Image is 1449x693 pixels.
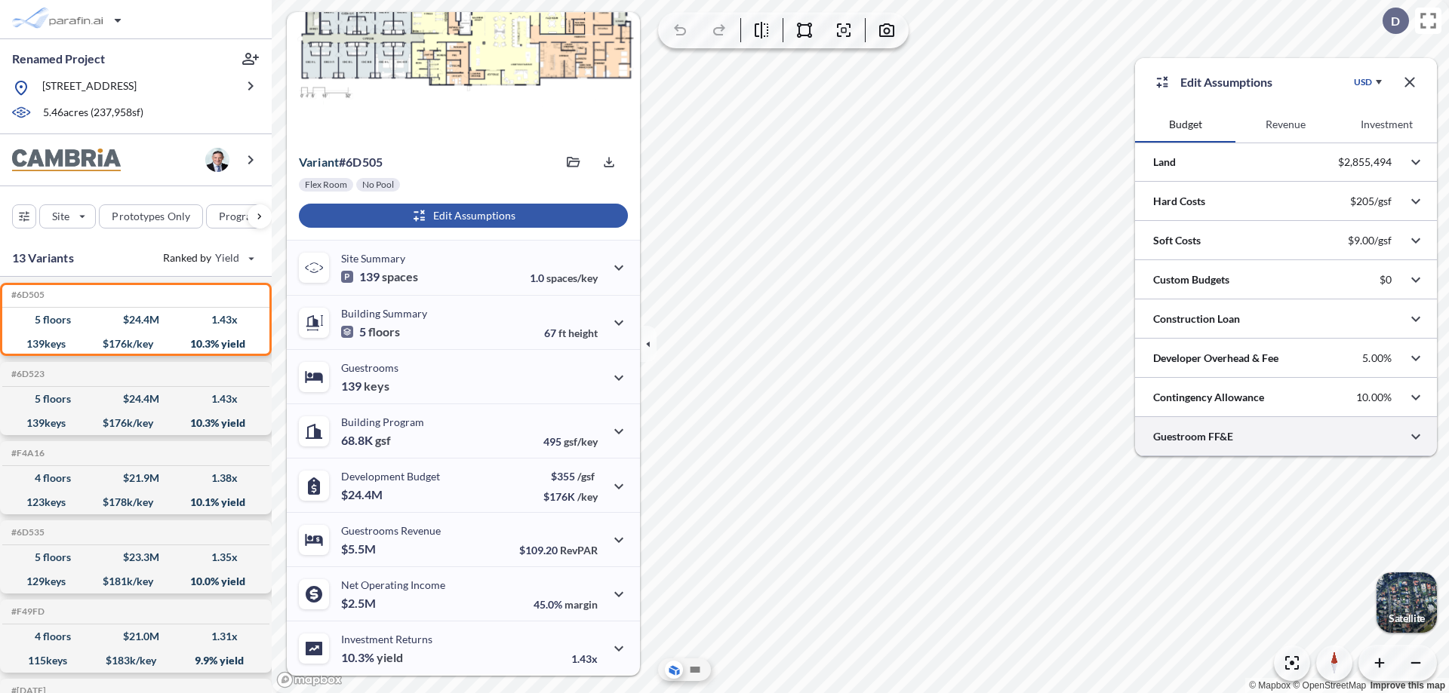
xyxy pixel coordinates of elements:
[564,435,598,448] span: gsf/key
[8,290,45,300] h5: Click to copy the code
[43,105,143,121] p: 5.46 acres ( 237,958 sf)
[571,652,598,665] p: 1.43x
[568,327,598,339] span: height
[8,369,45,379] h5: Click to copy the code
[1135,106,1235,143] button: Budget
[206,204,288,228] button: Program
[368,324,400,339] span: floors
[341,487,385,502] p: $24.4M
[341,379,389,394] p: 139
[530,271,598,284] p: 1.0
[205,148,229,172] img: user logo
[1153,155,1176,170] p: Land
[1338,155,1392,169] p: $2,855,494
[577,470,595,483] span: /gsf
[8,606,45,617] h5: Click to copy the code
[519,544,598,557] p: $109.20
[112,209,190,224] p: Prototypes Only
[1235,106,1336,143] button: Revenue
[1356,391,1392,404] p: 10.00%
[1153,194,1205,209] p: Hard Costs
[1350,195,1392,208] p: $205/gsf
[1153,233,1201,248] p: Soft Costs
[565,598,598,611] span: margin
[42,78,137,97] p: [STREET_ADDRESS]
[1337,106,1437,143] button: Investment
[341,269,418,284] p: 139
[341,470,440,483] p: Development Budget
[1293,680,1366,691] a: OpenStreetMap
[151,246,264,270] button: Ranked by Yield
[299,204,628,228] button: Edit Assumptions
[341,650,403,665] p: 10.3%
[377,650,403,665] span: yield
[12,249,74,267] p: 13 Variants
[560,544,598,557] span: RevPAR
[1180,73,1272,91] p: Edit Assumptions
[341,307,427,320] p: Building Summary
[543,470,598,483] p: $355
[341,433,391,448] p: 68.8K
[577,490,598,503] span: /key
[341,633,432,645] p: Investment Returns
[341,541,378,557] p: $5.5M
[12,149,121,172] img: BrandImage
[362,179,394,191] p: No Pool
[1391,14,1400,28] p: D
[276,671,343,688] a: Mapbox homepage
[1380,273,1392,287] p: $0
[215,250,240,265] span: Yield
[305,179,347,191] p: Flex Room
[686,661,704,679] button: Site Plan
[1377,572,1437,633] img: Switcher Image
[8,527,45,538] h5: Click to copy the code
[1153,390,1264,405] p: Contingency Allowance
[546,271,598,284] span: spaces/key
[99,204,203,228] button: Prototypes Only
[1153,351,1278,366] p: Developer Overhead & Fee
[543,490,598,503] p: $176K
[341,578,445,591] p: Net Operating Income
[39,204,96,228] button: Site
[1348,234,1392,247] p: $9.00/gsf
[341,524,441,537] p: Guestrooms Revenue
[1389,612,1425,624] p: Satellite
[1371,680,1445,691] a: Improve this map
[299,155,383,170] p: # 6d505
[341,361,398,374] p: Guestrooms
[375,433,391,448] span: gsf
[299,155,339,169] span: Variant
[382,269,418,284] span: spaces
[543,435,598,448] p: 495
[341,252,405,265] p: Site Summary
[1153,311,1240,327] p: Construction Loan
[52,209,69,224] p: Site
[341,415,424,428] p: Building Program
[534,598,598,611] p: 45.0%
[1354,76,1372,88] div: USD
[1153,272,1229,287] p: Custom Budgets
[12,51,105,67] p: Renamed Project
[665,661,683,679] button: Aerial View
[8,448,45,458] h5: Click to copy the code
[341,596,378,611] p: $2.5M
[341,324,400,339] p: 5
[1377,572,1437,633] button: Switcher ImageSatellite
[558,327,566,339] span: ft
[1362,351,1392,365] p: 5.00%
[544,327,598,339] p: 67
[219,209,261,224] p: Program
[364,379,389,394] span: keys
[1249,680,1291,691] a: Mapbox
